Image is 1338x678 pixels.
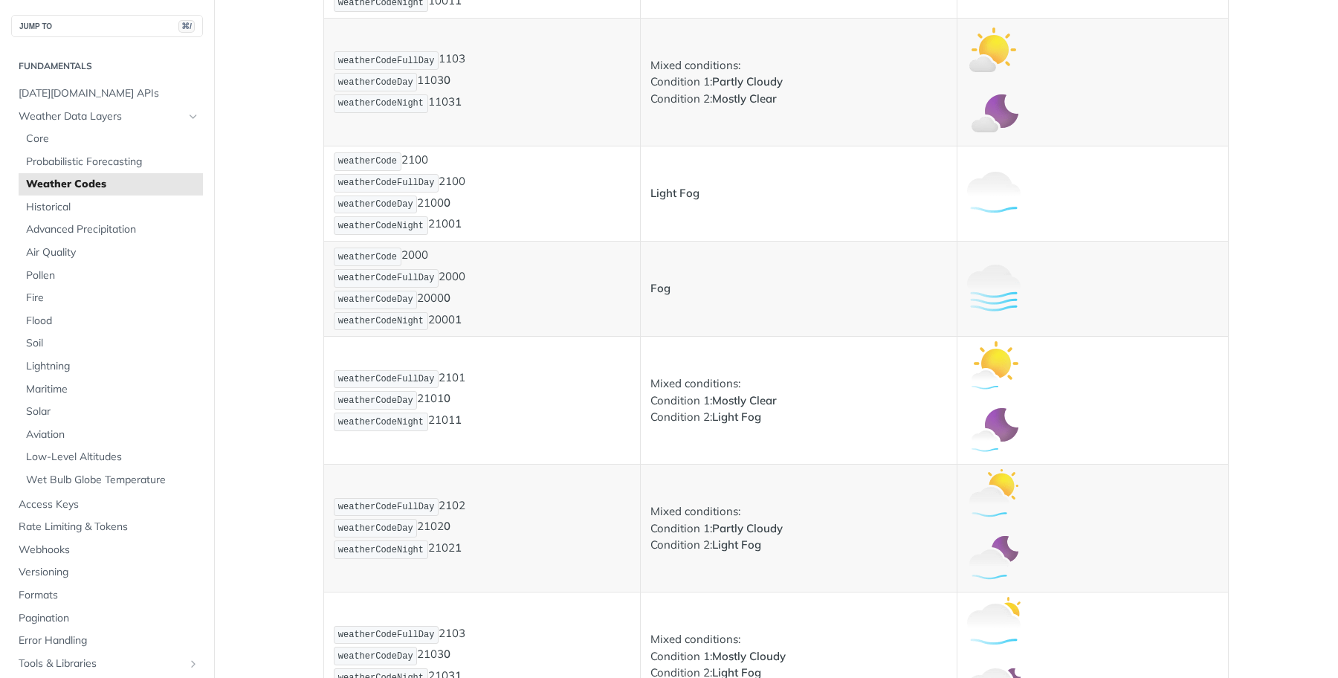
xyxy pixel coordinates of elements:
strong: 0 [444,392,450,406]
strong: 1 [455,94,462,109]
span: Expand image [967,616,1021,630]
span: Expand image [967,42,1021,56]
span: Weather Codes [26,177,199,192]
span: weatherCodeDay [338,651,413,662]
span: Expand image [967,360,1021,374]
a: Historical [19,196,203,219]
span: Expand image [967,424,1021,439]
img: mostly_clear_day [967,23,1021,77]
span: weatherCodeDay [338,199,413,210]
span: Core [26,132,199,146]
a: Weather Codes [19,173,203,196]
a: Pagination [11,607,203,630]
span: Pollen [26,268,199,283]
p: 2000 2000 2000 2000 [334,246,630,332]
img: partly_cloudy_light_fog_day [967,469,1021,523]
p: 1103 1103 1103 [334,50,630,114]
span: Maritime [26,382,199,397]
img: mostly_clear_light_fog_day [967,341,1021,395]
span: Versioning [19,565,199,580]
img: mostly_cloudy_light_fog_day [967,597,1021,650]
span: ⌘/ [178,20,195,33]
img: fog [967,262,1021,316]
a: Versioning [11,561,203,584]
strong: 1 [455,541,462,555]
a: Solar [19,401,203,423]
span: Soil [26,336,199,351]
span: weatherCodeFullDay [338,630,435,640]
strong: Partly Cloudy [712,74,783,88]
strong: Light Fog [650,186,699,200]
span: Low-Level Altitudes [26,450,199,465]
span: Aviation [26,427,199,442]
button: Hide subpages for Weather Data Layers [187,111,199,123]
span: Probabilistic Forecasting [26,155,199,169]
span: Tools & Libraries [19,656,184,671]
span: weatherCodeNight [338,221,424,231]
span: weatherCodeNight [338,545,424,555]
span: Fire [26,291,199,306]
img: partly_cloudy_light_fog_night [967,534,1021,587]
span: Air Quality [26,245,199,260]
span: Expand image [967,280,1021,294]
a: Formats [11,584,203,607]
span: Weather Data Layers [19,109,184,124]
span: weatherCodeDay [338,77,413,88]
strong: 0 [444,520,450,534]
span: Lightning [26,359,199,374]
strong: Light Fog [712,537,761,552]
a: Maritime [19,378,203,401]
p: 2102 2102 2102 [334,497,630,561]
p: Mixed conditions: Condition 1: Condition 2: [650,375,947,426]
span: weatherCodeDay [338,523,413,534]
img: mostly_clear_light_fog_night [967,406,1021,459]
p: Mixed conditions: Condition 1: Condition 2: [650,57,947,108]
span: Solar [26,404,199,419]
a: Wet Bulb Globe Temperature [19,469,203,491]
span: weatherCodeFullDay [338,273,435,283]
span: Flood [26,314,199,329]
a: Core [19,128,203,150]
button: Show subpages for Tools & Libraries [187,658,199,670]
img: light_fog [967,167,1021,221]
strong: Light Fog [712,410,761,424]
a: Tools & LibrariesShow subpages for Tools & Libraries [11,653,203,675]
strong: Mostly Clear [712,393,777,407]
span: weatherCodeNight [338,316,424,326]
span: Webhooks [19,543,199,558]
span: Historical [26,200,199,215]
strong: 0 [444,196,450,210]
span: weatherCode [338,156,397,167]
span: Expand image [967,185,1021,199]
button: JUMP TO⌘/ [11,15,203,37]
span: weatherCodeNight [338,417,424,427]
span: Error Handling [19,633,199,648]
span: Expand image [967,106,1021,120]
a: [DATE][DOMAIN_NAME] APIs [11,83,203,105]
strong: 0 [444,291,450,305]
a: Lightning [19,355,203,378]
span: weatherCodeDay [338,294,413,305]
a: Flood [19,310,203,332]
span: weatherCodeDay [338,395,413,406]
strong: 1 [455,312,462,326]
span: Access Keys [19,497,199,512]
strong: Mostly Cloudy [712,649,786,663]
strong: 1 [455,217,462,231]
span: Formats [19,588,199,603]
a: Webhooks [11,539,203,561]
p: 2100 2100 2100 2100 [334,151,630,236]
a: Advanced Precipitation [19,219,203,241]
span: Rate Limiting & Tokens [19,520,199,535]
span: weatherCodeFullDay [338,502,435,512]
p: Mixed conditions: Condition 1: Condition 2: [650,503,947,554]
a: Probabilistic Forecasting [19,151,203,173]
strong: 0 [444,74,450,88]
p: 2101 2101 2101 [334,369,630,433]
h2: Fundamentals [11,59,203,73]
strong: Fog [650,281,670,295]
span: weatherCodeFullDay [338,56,435,66]
strong: Partly Cloudy [712,521,783,535]
a: Access Keys [11,494,203,516]
span: weatherCode [338,252,397,262]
